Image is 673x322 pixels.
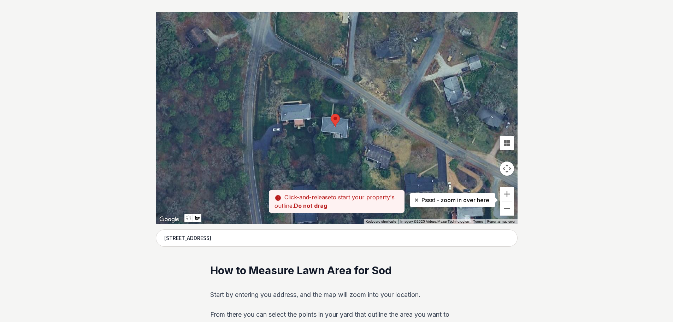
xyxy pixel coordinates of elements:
h2: How to Measure Lawn Area for Sod [210,264,463,278]
a: Terms (opens in new tab) [473,219,483,223]
img: Google [158,215,181,224]
span: Click-and-release [284,194,331,201]
a: Report a map error [487,219,515,223]
button: Keyboard shortcuts [366,219,396,224]
p: Pssst - zoom in over here [416,196,489,204]
button: Map camera controls [500,162,514,176]
a: Open this area in Google Maps (opens a new window) [158,215,181,224]
button: Zoom out [500,201,514,216]
span: Imagery ©2025 Airbus, Maxar Technologies [400,219,469,223]
strong: Do not drag [294,202,327,209]
p: to start your property's outline. [269,190,405,213]
button: Tilt map [500,136,514,150]
input: Enter your address to get started [156,229,518,247]
button: Zoom in [500,187,514,201]
button: Stop drawing [184,214,193,222]
button: Draw a shape [193,214,201,222]
p: Start by entering you address, and the map will zoom into your location. [210,289,463,300]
